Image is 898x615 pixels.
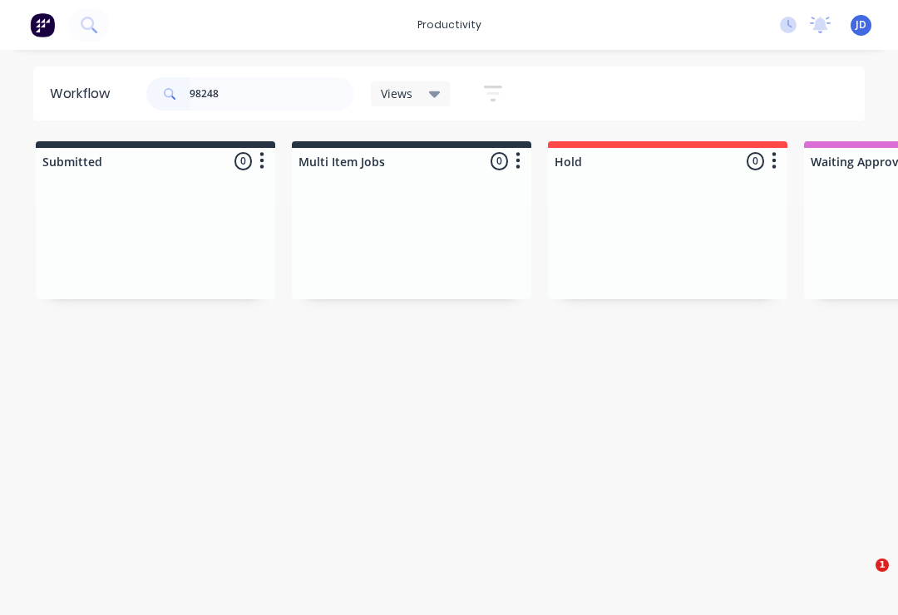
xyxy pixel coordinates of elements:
[381,85,412,102] span: Views
[856,17,866,32] span: JD
[30,12,55,37] img: Factory
[50,84,118,104] div: Workflow
[876,558,889,572] span: 1
[409,12,490,37] div: productivity
[190,77,354,111] input: Search for orders...
[841,558,881,598] iframe: Intercom live chat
